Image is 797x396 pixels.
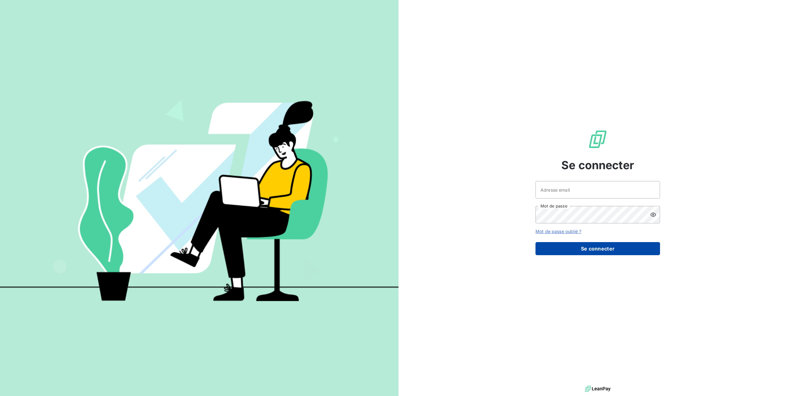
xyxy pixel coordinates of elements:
[535,229,581,234] a: Mot de passe oublié ?
[585,384,611,394] img: logo
[588,129,608,149] img: Logo LeanPay
[561,157,634,174] span: Se connecter
[535,242,660,255] button: Se connecter
[535,181,660,198] input: placeholder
